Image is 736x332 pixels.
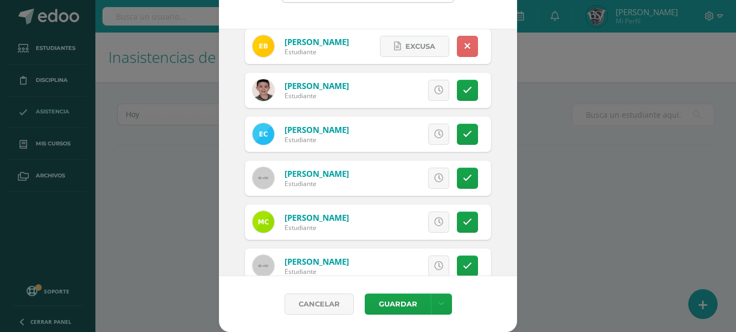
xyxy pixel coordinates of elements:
[285,80,349,91] a: [PERSON_NAME]
[285,267,349,276] div: Estudiante
[285,293,354,315] a: Cancelar
[285,124,349,135] a: [PERSON_NAME]
[285,179,349,188] div: Estudiante
[405,36,435,56] span: Excusa
[285,91,349,100] div: Estudiante
[253,167,274,189] img: 60x60
[285,36,349,47] a: [PERSON_NAME]
[365,293,431,315] button: Guardar
[253,211,274,233] img: c85ae0cf0115d196aadcdac476fc08a7.png
[285,256,349,267] a: [PERSON_NAME]
[285,168,349,179] a: [PERSON_NAME]
[380,36,449,57] a: Excusa
[253,79,274,101] img: 32f21de7f1ec93d38b4787a70f224226.png
[253,255,274,277] img: 60x60
[253,123,274,145] img: 19a206c3754c44bdaea3f0231ce0ff84.png
[285,223,349,232] div: Estudiante
[285,135,349,144] div: Estudiante
[285,47,349,56] div: Estudiante
[285,212,349,223] a: [PERSON_NAME]
[253,35,274,57] img: cb790d3fc1fd56f426a914f013b2aa5b.png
